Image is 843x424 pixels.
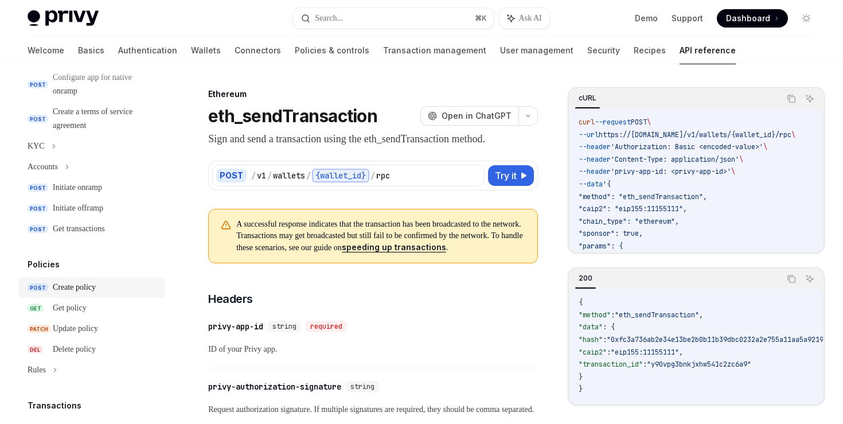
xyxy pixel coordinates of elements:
[575,271,596,285] div: 200
[28,184,48,192] span: POST
[235,37,281,64] a: Connectors
[575,91,600,105] div: cURL
[615,310,699,320] span: "eth_sendTransaction"
[579,180,603,189] span: --data
[257,170,266,181] div: v1
[611,167,731,176] span: 'privy-app-id: <privy-app-id>'
[579,322,603,332] span: "data"
[28,204,48,213] span: POST
[53,71,158,98] div: Configure app for native onramp
[519,13,542,24] span: Ask AI
[603,335,607,344] span: :
[18,318,165,339] a: PATCHUpdate policy
[208,403,538,417] span: Request authorization signature. If multiple signatures are required, they should be comma separa...
[28,225,48,234] span: POST
[53,181,102,195] div: Initiate onramp
[634,37,666,64] a: Recipes
[731,167,735,176] span: \
[579,360,643,369] span: "transaction_id"
[350,382,374,391] span: string
[672,13,703,24] a: Support
[118,37,177,64] a: Authentication
[611,310,615,320] span: :
[579,242,623,251] span: "params": {
[273,170,305,181] div: wallets
[312,169,369,182] div: {wallet_id}
[208,291,253,307] span: Headers
[53,281,96,294] div: Create policy
[78,37,104,64] a: Basics
[579,142,611,151] span: --header
[28,139,45,153] div: KYC
[763,142,767,151] span: \
[611,142,763,151] span: 'Authorization: Basic <encoded-value>'
[784,91,799,106] button: Copy the contents from the code block
[53,105,158,133] div: Create a terms of service agreement
[342,242,446,252] a: speeding up transactions
[267,170,272,181] div: /
[475,14,487,23] span: ⌘ K
[802,91,817,106] button: Ask AI
[208,131,538,147] p: Sign and send a transaction using the eth_sendTransaction method.
[53,222,105,236] div: Get transactions
[28,80,48,89] span: POST
[18,298,165,318] a: GETGet policy
[579,155,611,164] span: --header
[28,37,64,64] a: Welcome
[18,177,165,198] a: POSTInitiate onramp
[28,304,44,313] span: GET
[28,399,81,413] h5: Transactions
[208,88,538,100] div: Ethereum
[488,165,534,186] button: Try it
[306,321,347,332] div: required
[579,167,611,176] span: --header
[28,325,50,333] span: PATCH
[208,321,263,332] div: privy-app-id
[208,343,538,356] span: ID of your Privy app.
[599,130,791,139] span: https://[DOMAIN_NAME]/v1/wallets/{wallet_id}/rpc
[717,9,788,28] a: Dashboard
[635,13,658,24] a: Demo
[631,118,647,127] span: POST
[680,37,736,64] a: API reference
[208,381,341,392] div: privy-authorization-signature
[28,258,60,271] h5: Policies
[579,384,583,394] span: }
[293,8,493,29] button: Search...⌘K
[28,283,48,292] span: POST
[315,11,343,25] div: Search...
[28,345,42,354] span: DEL
[603,322,615,332] span: : {
[579,192,707,201] span: "method": "eth_sendTransaction",
[579,130,599,139] span: --url
[611,155,739,164] span: 'Content-Type: application/json'
[376,170,390,181] div: rpc
[18,198,165,219] a: POSTInitiate offramp
[647,360,751,369] span: "y90vpg3bnkjxhw541c2zc6a9"
[28,363,46,377] div: Rules
[28,10,99,26] img: light logo
[53,301,87,315] div: Get policy
[579,372,583,382] span: }
[18,339,165,360] a: DELDelete policy
[208,106,377,126] h1: eth_sendTransaction
[603,180,611,189] span: '{
[611,348,679,357] span: "eip155:11155111"
[295,37,369,64] a: Policies & controls
[28,115,48,123] span: POST
[251,170,256,181] div: /
[306,170,311,181] div: /
[220,220,232,231] svg: Warning
[272,322,296,331] span: string
[579,229,643,238] span: "sponsor": true,
[53,343,96,356] div: Delete policy
[679,348,683,357] span: ,
[579,335,603,344] span: "hash"
[607,348,611,357] span: :
[579,298,583,307] span: {
[216,169,247,182] div: POST
[579,310,611,320] span: "method"
[739,155,743,164] span: \
[18,277,165,298] a: POSTCreate policy
[579,348,607,357] span: "caip2"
